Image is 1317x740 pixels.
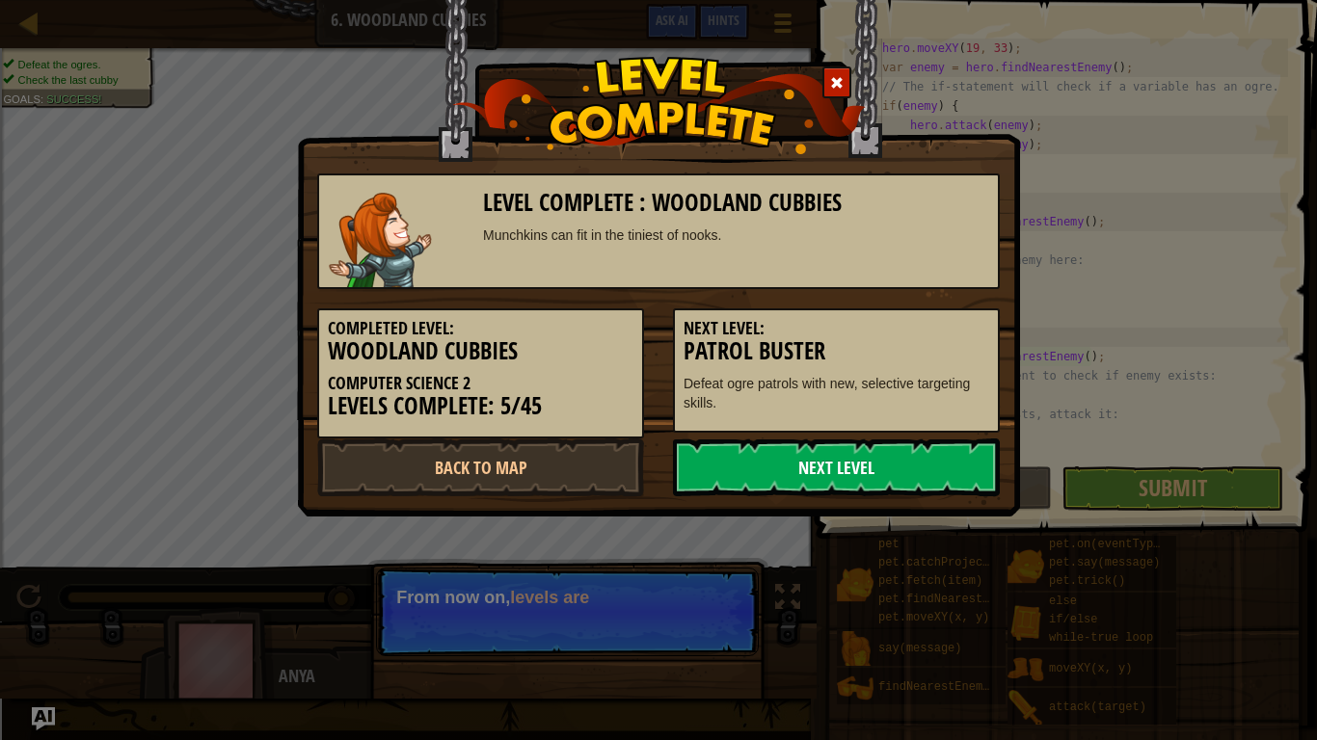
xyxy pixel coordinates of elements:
[328,393,633,419] h3: Levels Complete: 5/45
[8,112,1309,129] div: Rename
[328,319,633,338] h5: Completed Level:
[8,25,1309,42] div: Sort New > Old
[328,338,633,364] h3: Woodland Cubbies
[8,94,1309,112] div: Sign out
[483,190,989,216] h3: Level Complete : Woodland Cubbies
[328,374,633,393] h5: Computer Science 2
[684,374,989,412] p: Defeat ogre patrols with new, selective targeting skills.
[673,438,1000,496] a: Next Level
[317,438,644,496] a: Back to Map
[329,193,432,287] img: captain.png
[8,8,1309,25] div: Sort A > Z
[684,338,989,364] h3: Patrol Buster
[8,60,1309,77] div: Delete
[452,57,866,154] img: level_complete.png
[8,77,1309,94] div: Options
[684,319,989,338] h5: Next Level:
[8,42,1309,60] div: Move To ...
[8,129,1309,146] div: Move To ...
[483,225,989,245] div: Munchkins can fit in the tiniest of nooks.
